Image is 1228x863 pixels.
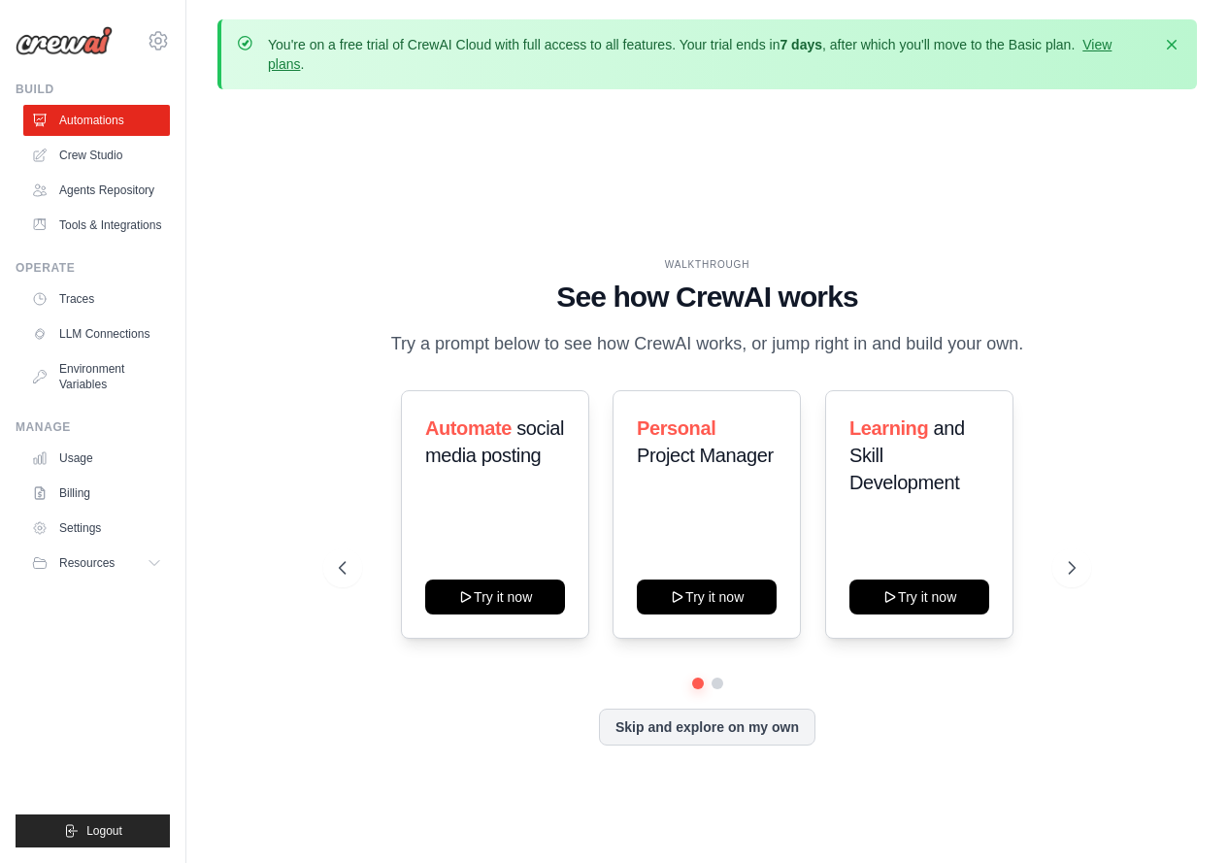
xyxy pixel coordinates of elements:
button: Logout [16,814,170,847]
span: Project Manager [637,445,774,466]
span: Resources [59,555,115,571]
span: Logout [86,823,122,839]
div: Operate [16,260,170,276]
button: Try it now [849,580,989,614]
a: Billing [23,478,170,509]
a: Tools & Integrations [23,210,170,241]
span: Learning [849,417,928,439]
a: Crew Studio [23,140,170,171]
strong: 7 days [780,37,822,52]
button: Skip and explore on my own [599,709,815,746]
span: social media posting [425,417,564,466]
span: and Skill Development [849,417,965,493]
span: Automate [425,417,512,439]
div: WALKTHROUGH [339,257,1076,272]
div: Manage [16,419,170,435]
span: Personal [637,417,715,439]
p: Try a prompt below to see how CrewAI works, or jump right in and build your own. [382,330,1034,358]
a: Automations [23,105,170,136]
a: LLM Connections [23,318,170,349]
a: Agents Repository [23,175,170,206]
a: Usage [23,443,170,474]
button: Try it now [425,580,565,614]
div: Build [16,82,170,97]
button: Try it now [637,580,777,614]
p: You're on a free trial of CrewAI Cloud with full access to all features. Your trial ends in , aft... [268,35,1150,74]
a: Settings [23,513,170,544]
a: Traces [23,283,170,315]
img: Logo [16,26,113,55]
a: Environment Variables [23,353,170,400]
button: Resources [23,548,170,579]
h1: See how CrewAI works [339,280,1076,315]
